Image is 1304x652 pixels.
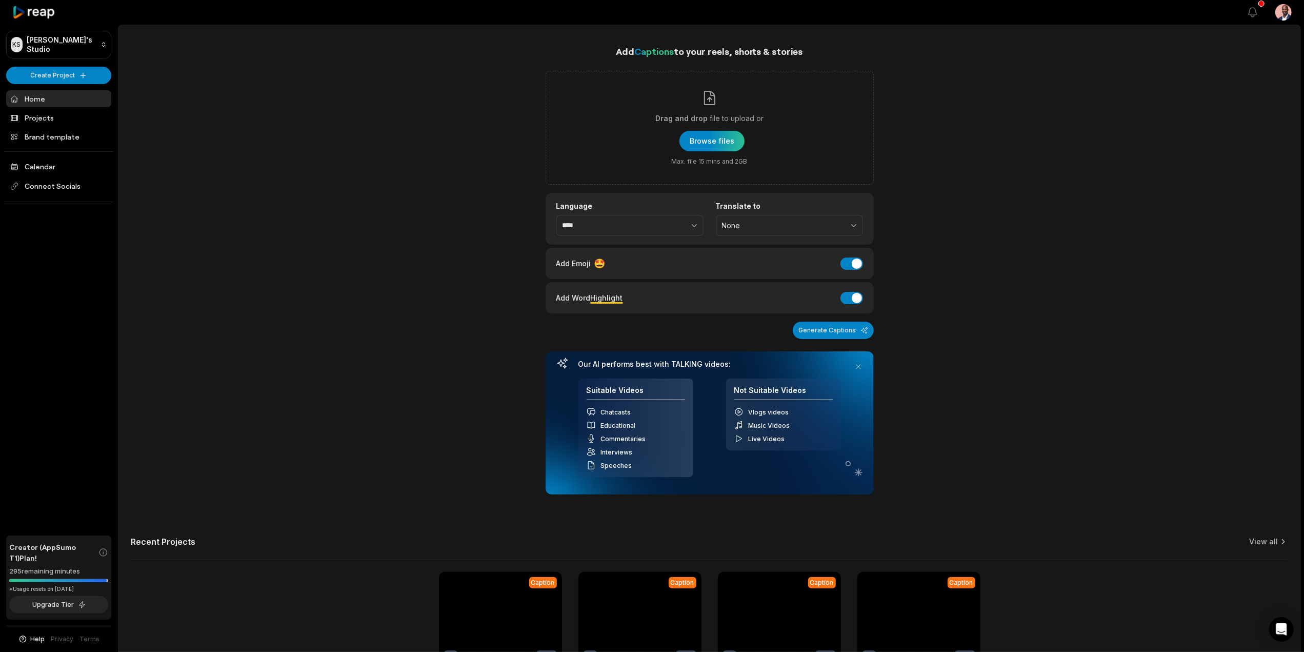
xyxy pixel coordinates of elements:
[587,386,685,401] h4: Suitable Videos
[601,422,636,429] span: Educational
[601,408,631,416] span: Chatcasts
[655,112,708,125] span: Drag and drop
[722,221,842,230] span: None
[546,44,874,58] h1: Add to your reels, shorts & stories
[9,566,108,577] div: 295 remaining minutes
[749,422,790,429] span: Music Videos
[578,360,841,369] h3: Our AI performs best with TALKING videos:
[601,448,633,456] span: Interviews
[11,37,23,52] div: KS
[18,635,45,644] button: Help
[556,291,623,305] div: Add Word
[556,258,591,269] span: Add Emoji
[80,635,100,644] a: Terms
[601,462,632,469] span: Speeches
[31,635,45,644] span: Help
[749,408,789,416] span: Vlogs videos
[9,596,108,614] button: Upgrade Tier
[9,585,108,593] div: *Usage resets on [DATE]
[6,128,111,145] a: Brand template
[1269,617,1294,642] div: Open Intercom Messenger
[1249,537,1278,547] a: View all
[27,35,96,54] p: [PERSON_NAME]'s Studio
[635,46,674,57] span: Captions
[6,177,111,195] span: Connect Socials
[51,635,74,644] a: Privacy
[6,158,111,175] a: Calendar
[594,256,606,270] span: 🤩
[591,293,623,302] span: Highlight
[716,215,863,236] button: None
[672,157,748,166] span: Max. file 15 mins and 2GB
[679,131,745,151] button: Drag and dropfile to upload orMax. file 15 mins and 2GB
[6,90,111,107] a: Home
[793,322,874,339] button: Generate Captions
[734,386,833,401] h4: Not Suitable Videos
[131,537,195,547] h2: Recent Projects
[710,112,764,125] span: file to upload or
[6,67,111,84] button: Create Project
[9,542,98,563] span: Creator (AppSumo T1) Plan!
[6,109,111,126] a: Projects
[601,435,646,443] span: Commentaries
[716,202,863,211] label: Translate to
[556,202,704,211] label: Language
[749,435,785,443] span: Live Videos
